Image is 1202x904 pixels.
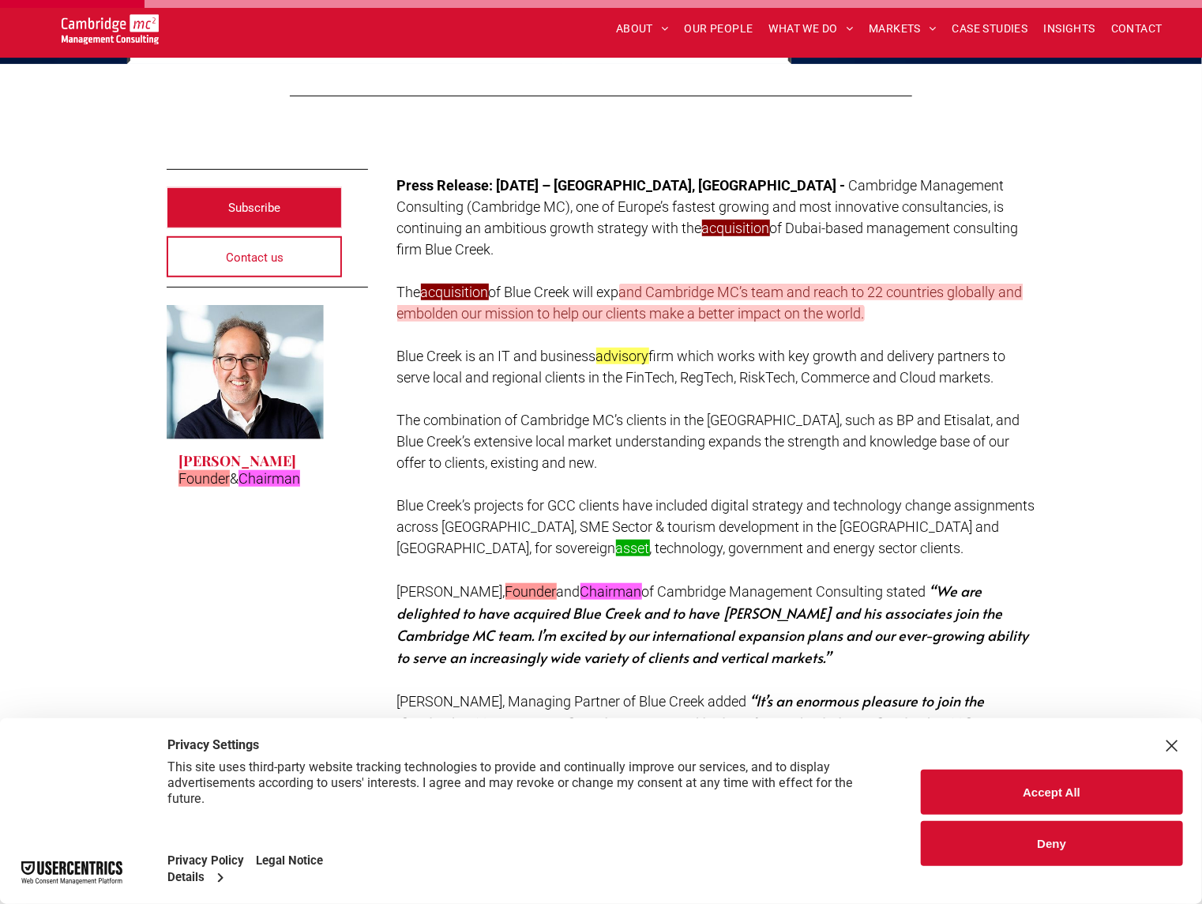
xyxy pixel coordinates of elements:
font: Chairman [580,583,642,600]
h3: [PERSON_NAME] [178,451,296,470]
a: Tim Passingham [167,305,324,439]
font: asset [616,540,650,556]
p: & [178,470,300,487]
mark: and Cambridge MC’s team and reach to 22 countries globally and embolden our mission to help our c... [397,284,1023,322]
a: Subscribe [167,187,342,228]
a: MARKETS [861,17,944,41]
strong: Press Release: [DATE] – [GEOGRAPHIC_DATA], [GEOGRAPHIC_DATA] - [397,177,846,194]
a: INSIGHTS [1036,17,1103,41]
span: The combination of Cambridge MC’s clients in the [GEOGRAPHIC_DATA], such as BP and Etisalat, and ... [397,412,1020,471]
font: acquisition [421,284,489,300]
a: WHAT WE DO [761,17,862,41]
a: CASE STUDIES [945,17,1036,41]
a: ABOUT [608,17,677,41]
span: Contact us [226,238,284,277]
a: Contact us [167,236,342,277]
span: [PERSON_NAME], Managing Partner of Blue Creek added [397,693,747,710]
font: Chairman [239,470,300,487]
a: CONTACT [1103,17,1170,41]
span: Blue Creek’s projects for GCC clients have included digital strategy and technology change assign... [397,497,1035,556]
a: OUR PEOPLE [676,17,761,41]
img: Go to Homepage [62,14,159,44]
font: advisory [596,348,649,364]
font: Founder [178,470,230,487]
span: [PERSON_NAME], and of Cambridge Management Consulting stated [397,583,926,600]
font: Founder [505,583,557,600]
span: Subscribe [228,188,280,228]
span: The of Blue Creek will exp [397,284,1023,322]
font: acquisition [702,220,770,236]
span: Blue Creek is an IT and business firm which works with key growth and delivery partners to serve ... [397,348,1006,386]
